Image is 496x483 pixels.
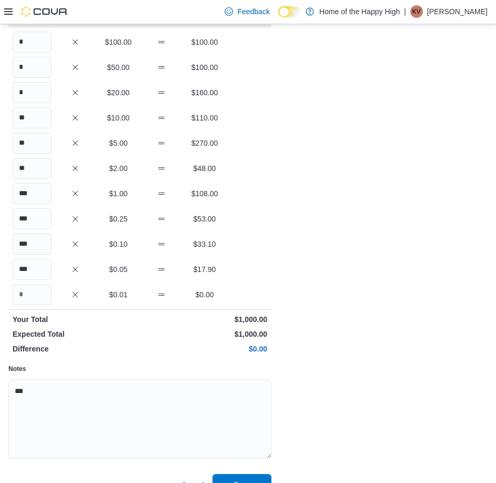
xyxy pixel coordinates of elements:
[13,107,52,128] input: Quantity
[13,158,52,179] input: Quantity
[13,82,52,103] input: Quantity
[99,138,138,148] p: $5.00
[99,87,138,98] p: $20.00
[220,1,274,22] a: Feedback
[142,344,267,354] p: $0.00
[404,5,406,18] p: |
[278,6,300,17] input: Dark Mode
[237,6,269,17] span: Feedback
[185,138,224,148] p: $270.00
[99,113,138,123] p: $10.00
[13,234,52,255] input: Quantity
[185,188,224,199] p: $108.00
[99,163,138,174] p: $2.00
[99,214,138,224] p: $0.25
[319,5,400,18] p: Home of the Happy High
[13,183,52,204] input: Quantity
[185,264,224,275] p: $17.90
[21,6,68,17] img: Cova
[99,289,138,300] p: $0.01
[185,37,224,47] p: $100.00
[13,259,52,280] input: Quantity
[185,87,224,98] p: $160.00
[412,5,421,18] span: KV
[99,239,138,249] p: $0.10
[185,239,224,249] p: $33.10
[13,208,52,229] input: Quantity
[13,57,52,78] input: Quantity
[99,37,138,47] p: $100.00
[185,62,224,73] p: $100.00
[13,284,52,305] input: Quantity
[99,264,138,275] p: $0.05
[185,113,224,123] p: $110.00
[142,329,267,339] p: $1,000.00
[142,314,267,325] p: $1,000.00
[13,329,138,339] p: Expected Total
[13,314,138,325] p: Your Total
[427,5,488,18] p: [PERSON_NAME]
[99,188,138,199] p: $1.00
[278,17,279,18] span: Dark Mode
[13,344,138,354] p: Difference
[185,289,224,300] p: $0.00
[185,163,224,174] p: $48.00
[185,214,224,224] p: $53.00
[99,62,138,73] p: $50.00
[8,365,26,373] label: Notes
[410,5,423,18] div: Kirsten Von Hollen
[13,133,52,154] input: Quantity
[13,32,52,53] input: Quantity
